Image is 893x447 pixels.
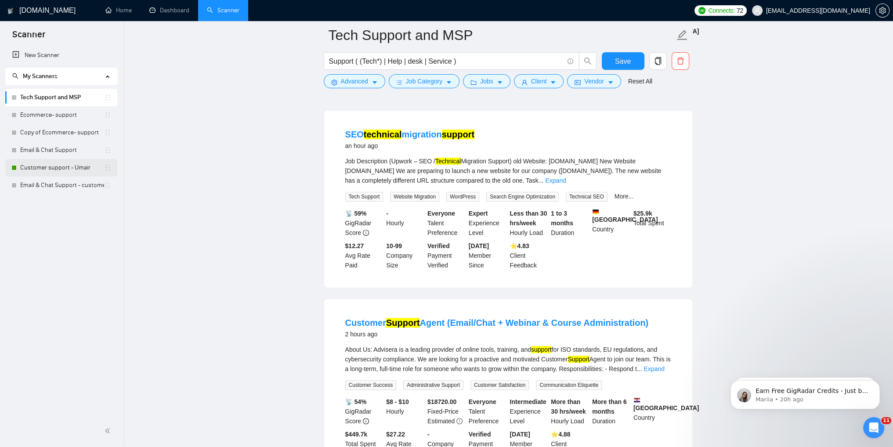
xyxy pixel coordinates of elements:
span: Vendor [584,76,604,86]
span: Job Category [406,76,442,86]
li: New Scanner [5,47,117,64]
span: setting [331,79,337,86]
img: 🇭🇷 [634,397,640,403]
span: setting [876,7,889,14]
span: user [754,7,760,14]
b: $27.22 [386,431,405,438]
a: Email & Chat Support [20,141,104,159]
span: Customer Success [345,380,397,390]
input: Search Freelance Jobs... [329,56,564,67]
a: Ecommerce- support [20,106,104,124]
div: GigRadar Score [343,209,385,238]
b: More than 30 hrs/week [551,398,586,415]
b: 📡 54% [345,398,367,405]
a: Tech Support and MSP [20,89,104,106]
button: search [579,52,597,70]
div: Hourly Load [508,209,550,238]
span: Scanner [5,28,52,47]
b: ⭐️ 4.83 [510,242,529,249]
div: Experience Level [467,209,508,238]
div: Hourly [384,397,426,426]
span: info-circle [363,230,369,236]
span: user [521,79,528,86]
b: [DATE] [469,242,489,249]
li: Copy of Ecommerce- support [5,124,117,141]
span: Search Engine Optimization [486,192,559,202]
a: Copy of Ecommerce- support [20,124,104,141]
div: Client Feedback [508,241,550,270]
div: Talent Preference [426,209,467,238]
span: Website Migration [390,192,439,202]
b: $ 25.9k [633,210,652,217]
div: Payment Verified [426,241,467,270]
li: Ecommerce- support [5,106,117,124]
b: $ 449.7k [345,431,368,438]
b: Expert [469,210,488,217]
a: dashboardDashboard [149,7,189,14]
span: caret-down [607,79,614,86]
button: delete [672,52,689,70]
div: Company Size [384,241,426,270]
b: [DATE] [510,431,530,438]
div: About Us: Advisera is a leading provider of online tools, training, and for ISO standards, EU reg... [345,345,671,374]
div: Total Spent [632,209,673,238]
a: Customer support - Umair [20,159,104,177]
iframe: Intercom notifications message [717,362,893,423]
b: $8 - $10 [386,398,409,405]
b: More than 6 months [592,398,627,415]
span: holder [104,112,111,119]
b: Verified [469,431,491,438]
span: bars [396,79,402,86]
mark: support [531,346,552,353]
b: ⭐️ 4.88 [551,431,570,438]
div: Country [590,209,632,238]
button: folderJobscaret-down [463,74,510,88]
span: Technical SEO [566,192,607,202]
span: WordPress [446,192,479,202]
span: search [12,73,18,79]
button: Save [602,52,644,70]
span: Tech Support [345,192,383,202]
span: Jobs [480,76,493,86]
span: holder [104,94,111,101]
b: Less than 30 hrs/week [510,210,547,227]
b: Verified [427,242,450,249]
span: My Scanners [12,72,58,80]
button: settingAdvancedcaret-down [324,74,385,88]
a: Reset All [628,76,652,86]
mark: technical [364,130,402,139]
img: 🇩🇪 [593,209,599,215]
span: Communication Etiquette [536,380,602,390]
a: New Scanner [12,47,110,64]
div: Hourly [384,209,426,238]
b: Everyone [427,210,455,217]
mark: Support [386,318,420,328]
iframe: Intercom live chat [863,417,884,438]
span: caret-down [446,79,452,86]
span: 72 [737,6,743,15]
div: Hourly Load [549,397,590,426]
b: 10-99 [386,242,402,249]
mark: support [442,130,474,139]
span: Connects: [708,6,734,15]
div: Experience Level [508,397,550,426]
span: ... [637,365,642,372]
mark: Technical [435,158,461,165]
b: Intermediate [510,398,546,405]
span: caret-down [550,79,556,86]
a: SEOtechnicalmigrationsupport [345,130,475,139]
span: Client [531,76,547,86]
span: My Scanners [23,72,58,80]
span: search [579,57,596,65]
span: holder [104,129,111,136]
b: [GEOGRAPHIC_DATA] [633,397,699,411]
b: 📡 59% [345,210,367,217]
li: Email & Chat Support [5,141,117,159]
div: Job Description (Upwork – SEO / Migration Support) old Website: [DOMAIN_NAME] New Website [DOMAIN... [345,156,671,185]
b: [GEOGRAPHIC_DATA] [592,209,658,223]
span: caret-down [372,79,378,86]
div: Fixed-Price [426,397,467,426]
span: copy [650,57,666,65]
